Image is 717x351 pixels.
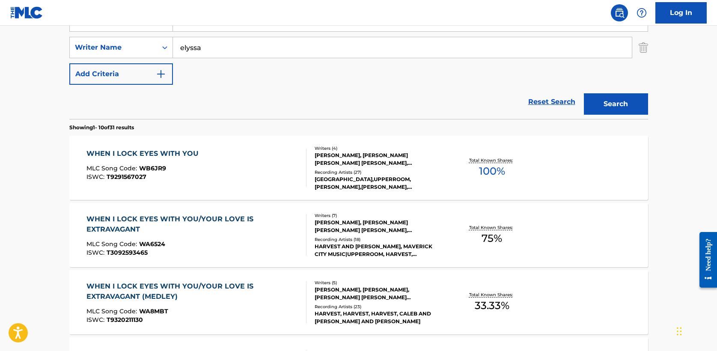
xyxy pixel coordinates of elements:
[633,4,650,21] div: Help
[315,236,444,243] div: Recording Artists ( 18 )
[86,149,203,159] div: WHEN I LOCK EYES WITH YOU
[86,240,139,248] span: MLC Song Code :
[156,69,166,79] img: 9d2ae6d4665cec9f34b9.svg
[469,224,515,231] p: Total Known Shares:
[69,10,648,119] form: Search Form
[315,145,444,152] div: Writers ( 4 )
[10,6,43,19] img: MLC Logo
[107,249,148,256] span: T3092593465
[69,136,648,200] a: WHEN I LOCK EYES WITH YOUMLC Song Code:WB6JR9ISWC:T9291567027Writers (4)[PERSON_NAME], [PERSON_NA...
[677,318,682,344] div: Drag
[524,92,580,111] a: Reset Search
[86,173,107,181] span: ISWC :
[614,8,625,18] img: search
[611,4,628,21] a: Public Search
[139,164,166,172] span: WB6JR9
[315,219,444,234] div: [PERSON_NAME], [PERSON_NAME] [PERSON_NAME] [PERSON_NAME], [PERSON_NAME] [PERSON_NAME], [PERSON_NA...
[86,249,107,256] span: ISWC :
[315,152,444,167] div: [PERSON_NAME], [PERSON_NAME] [PERSON_NAME] [PERSON_NAME], [PERSON_NAME]
[86,164,139,172] span: MLC Song Code :
[315,169,444,175] div: Recording Artists ( 27 )
[69,270,648,334] a: WHEN I LOCK EYES WITH YOU/YOUR LOVE IS EXTRAVAGANT (MEDLEY)MLC Song Code:WA8MBTISWC:T9320211130Wr...
[693,226,717,294] iframe: Resource Center
[469,157,515,164] p: Total Known Shares:
[584,93,648,115] button: Search
[139,307,168,315] span: WA8MBT
[315,310,444,325] div: HARVEST, HARVEST, HARVEST, CALEB AND [PERSON_NAME] AND [PERSON_NAME]
[469,292,515,298] p: Total Known Shares:
[315,175,444,191] div: [GEOGRAPHIC_DATA],UPPERROOM,[PERSON_NAME],[PERSON_NAME], UPPERROOM, [GEOGRAPHIC_DATA], [GEOGRAPHI...
[86,281,299,302] div: WHEN I LOCK EYES WITH YOU/YOUR LOVE IS EXTRAVAGANT (MEDLEY)
[674,310,717,351] iframe: Chat Widget
[86,214,299,235] div: WHEN I LOCK EYES WITH YOU/YOUR LOVE IS EXTRAVAGANT
[475,298,509,313] span: 33.33 %
[69,124,134,131] p: Showing 1 - 10 of 31 results
[315,303,444,310] div: Recording Artists ( 23 )
[637,8,647,18] img: help
[69,63,173,85] button: Add Criteria
[69,203,648,267] a: WHEN I LOCK EYES WITH YOU/YOUR LOVE IS EXTRAVAGANTMLC Song Code:WA6524ISWC:T3092593465Writers (7)...
[107,316,143,324] span: T9320211130
[86,307,139,315] span: MLC Song Code :
[479,164,505,179] span: 100 %
[86,316,107,324] span: ISWC :
[315,280,444,286] div: Writers ( 5 )
[655,2,707,24] a: Log In
[315,286,444,301] div: [PERSON_NAME], [PERSON_NAME], [PERSON_NAME] [PERSON_NAME] [PERSON_NAME], [PERSON_NAME]
[482,231,502,246] span: 75 %
[107,173,146,181] span: T9291567027
[75,42,152,53] div: Writer Name
[639,37,648,58] img: Delete Criterion
[315,243,444,258] div: HARVEST AND [PERSON_NAME], MAVERICK CITY MUSIC|UPPERROOM, HARVEST,[PERSON_NAME], [PERSON_NAME], H...
[139,240,165,248] span: WA6524
[315,212,444,219] div: Writers ( 7 )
